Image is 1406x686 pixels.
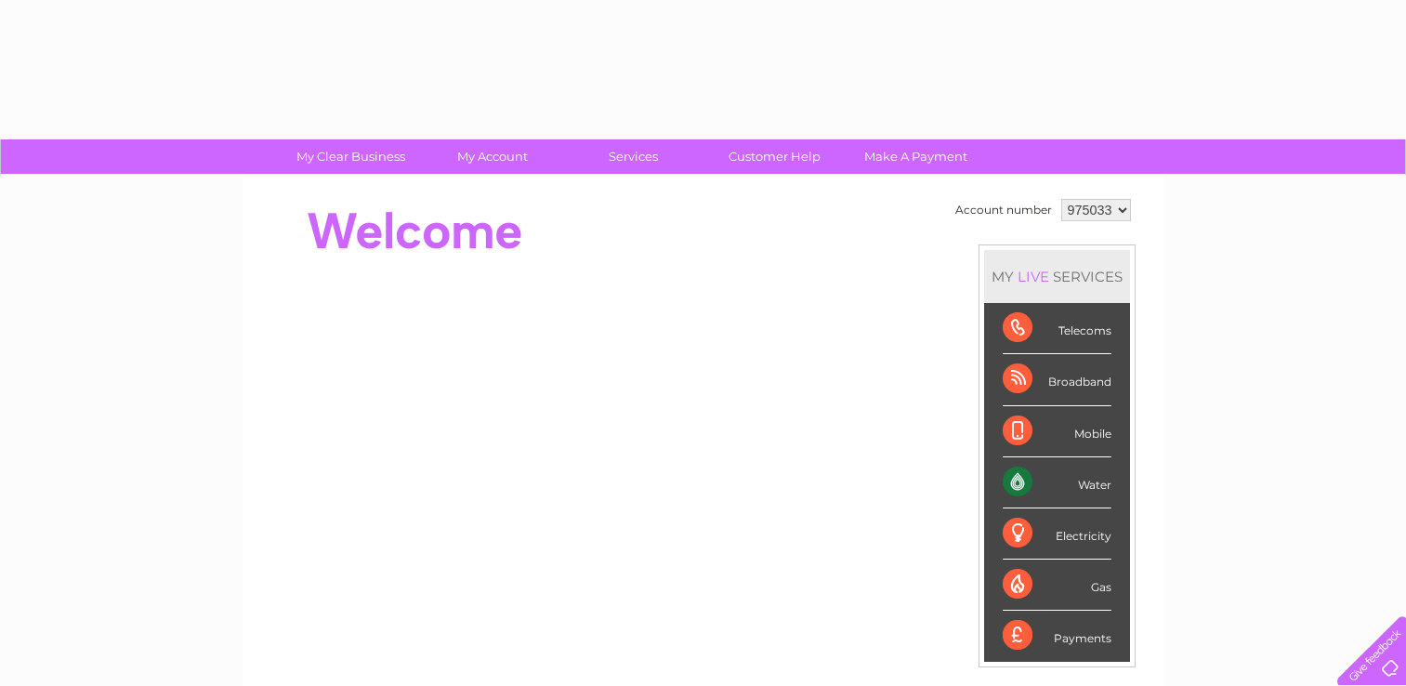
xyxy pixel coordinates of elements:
[984,250,1130,303] div: MY SERVICES
[415,139,569,174] a: My Account
[1014,268,1053,285] div: LIVE
[1003,560,1111,611] div: Gas
[274,139,427,174] a: My Clear Business
[1003,611,1111,661] div: Payments
[1003,406,1111,457] div: Mobile
[557,139,710,174] a: Services
[1003,457,1111,508] div: Water
[698,139,851,174] a: Customer Help
[1003,508,1111,560] div: Electricity
[1003,303,1111,354] div: Telecoms
[951,194,1057,226] td: Account number
[839,139,992,174] a: Make A Payment
[1003,354,1111,405] div: Broadband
